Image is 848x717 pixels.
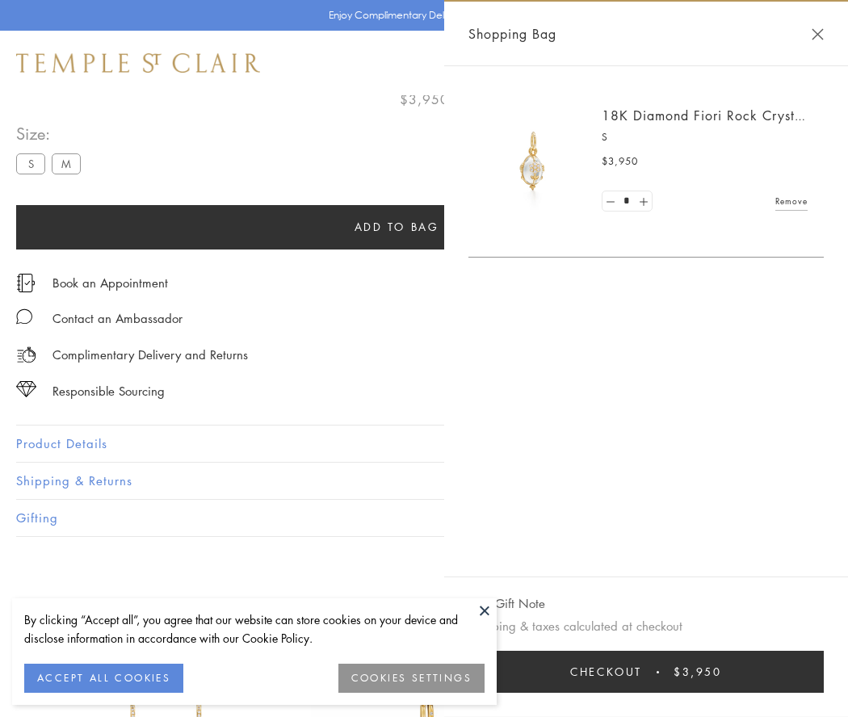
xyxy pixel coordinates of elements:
a: Set quantity to 2 [635,191,651,212]
div: Responsible Sourcing [52,381,165,401]
a: Set quantity to 0 [602,191,619,212]
button: ACCEPT ALL COOKIES [24,664,183,693]
img: P51889-E11FIORI [485,113,581,210]
h3: You May Also Like [40,594,808,620]
span: $3,950 [400,89,449,110]
span: $3,950 [602,153,638,170]
button: Checkout $3,950 [468,651,824,693]
img: Temple St. Clair [16,53,260,73]
img: icon_appointment.svg [16,274,36,292]
span: $3,950 [674,663,722,681]
p: Shipping & taxes calculated at checkout [468,616,824,636]
a: Book an Appointment [52,274,168,291]
span: Add to bag [355,218,439,236]
button: Add Gift Note [468,593,545,614]
a: Remove [775,192,808,210]
label: S [16,153,45,174]
div: By clicking “Accept all”, you agree that our website can store cookies on your device and disclos... [24,610,485,648]
span: Shopping Bag [468,23,556,44]
img: icon_sourcing.svg [16,381,36,397]
button: Product Details [16,426,832,462]
p: Complimentary Delivery and Returns [52,345,248,365]
button: Gifting [16,500,832,536]
span: Checkout [570,663,642,681]
span: Size: [16,120,87,147]
div: Contact an Ambassador [52,308,183,329]
button: COOKIES SETTINGS [338,664,485,693]
label: M [52,153,81,174]
img: MessageIcon-01_2.svg [16,308,32,325]
img: icon_delivery.svg [16,345,36,365]
button: Add to bag [16,205,777,249]
button: Shipping & Returns [16,463,832,499]
button: Close Shopping Bag [812,28,824,40]
p: Enjoy Complimentary Delivery & Returns [329,7,512,23]
p: S [602,129,808,145]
